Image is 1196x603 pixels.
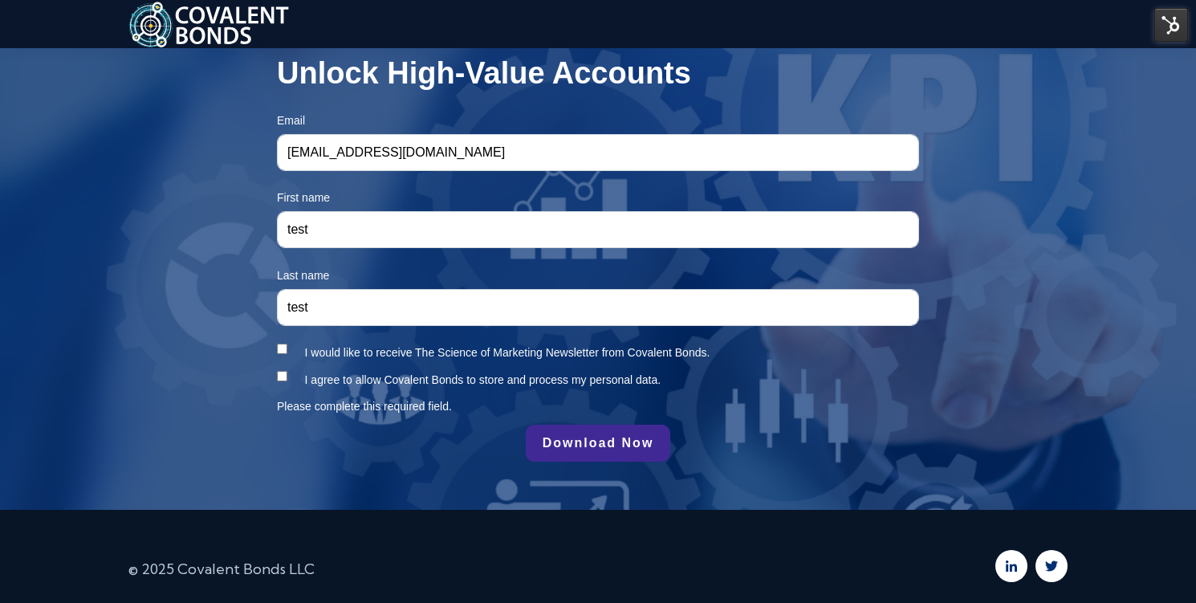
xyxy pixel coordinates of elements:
[277,371,287,381] input: I agree to allow Covalent Bonds to store and process my personal data.
[305,346,710,359] p: I would like to receive The Science of Marketing Newsletter from Covalent Bonds.
[951,430,1196,603] iframe: Chat Widget
[277,397,919,415] label: Please complete this required field.
[128,560,315,578] span: © 2025 Covalent Bonds LLC
[526,425,671,462] input: Download Now
[1154,8,1188,42] img: HubSpot Tools Menu Toggle
[128,2,289,47] img: 6268559224d3c37b5db4967d_Covalent Bonds Logo White-1
[277,269,329,282] span: Last name
[277,191,330,204] span: First name
[277,114,305,127] span: Email
[277,344,287,354] input: I would like to receive The Science of Marketing Newsletter from Covalent Bonds.
[277,55,919,92] h2: Unlock High-Value Accounts
[305,373,661,386] p: I agree to allow Covalent Bonds to store and process my personal data.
